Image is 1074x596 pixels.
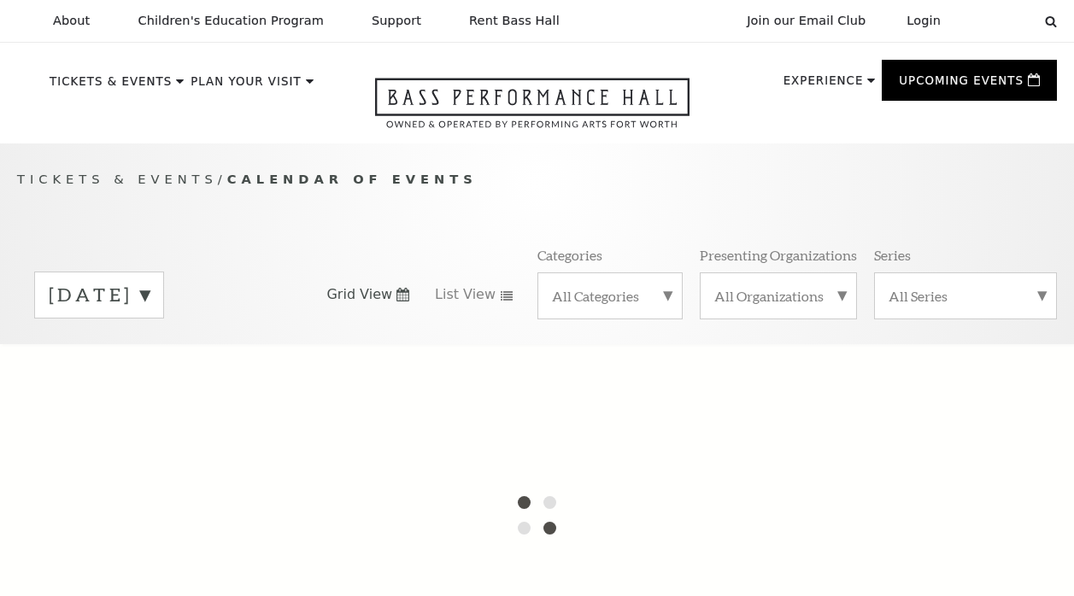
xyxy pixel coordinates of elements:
[17,172,218,186] span: Tickets & Events
[17,169,1057,190] p: /
[714,287,842,305] label: All Organizations
[53,14,90,28] p: About
[899,75,1024,96] p: Upcoming Events
[326,285,392,304] span: Grid View
[552,287,669,305] label: All Categories
[537,246,602,264] p: Categories
[783,75,864,96] p: Experience
[50,76,172,96] p: Tickets & Events
[49,282,150,308] label: [DATE]
[227,172,478,186] span: Calendar of Events
[700,246,857,264] p: Presenting Organizations
[889,287,1042,305] label: All Series
[469,14,560,28] p: Rent Bass Hall
[138,14,324,28] p: Children's Education Program
[968,13,1029,29] select: Select:
[191,76,302,96] p: Plan Your Visit
[874,246,911,264] p: Series
[372,14,421,28] p: Support
[435,285,496,304] span: List View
